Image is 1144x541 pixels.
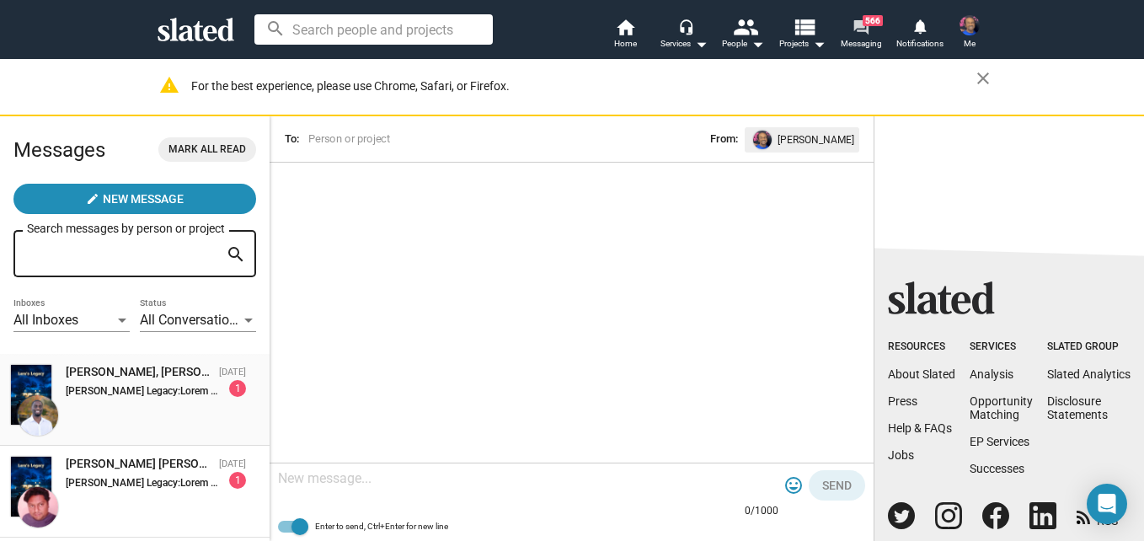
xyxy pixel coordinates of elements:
[970,367,1013,381] a: Analysis
[13,312,78,328] span: All Inboxes
[831,17,890,54] a: 566Messaging
[226,242,246,268] mat-icon: search
[822,470,852,501] span: Send
[714,17,772,54] button: People
[973,68,993,88] mat-icon: close
[710,130,738,148] span: From:
[888,394,917,408] a: Press
[970,340,1033,354] div: Services
[970,394,1033,421] a: OpportunityMatching
[722,34,764,54] div: People
[747,34,767,54] mat-icon: arrow_drop_down
[219,367,246,378] time: [DATE]
[809,34,829,54] mat-icon: arrow_drop_down
[596,17,655,54] a: Home
[306,131,549,147] input: Person or project
[66,477,180,489] strong: [PERSON_NAME] Legacy:
[1077,503,1118,529] a: RSS
[86,192,99,206] mat-icon: create
[614,34,637,54] span: Home
[888,421,952,435] a: Help & FAQs
[888,340,955,354] div: Resources
[18,395,58,436] img: Andrew Newsome
[1047,340,1131,354] div: Slated Group
[888,367,955,381] a: About Slated
[103,184,184,214] span: New Message
[783,475,804,495] mat-icon: tag_faces
[66,456,212,472] div: Alok Kumar Gahlot, Lara's Legacy
[11,457,51,517] img: Lara's Legacy
[678,19,693,34] mat-icon: headset_mic
[13,184,256,214] button: New Message
[168,141,246,158] span: Mark all read
[853,19,869,35] mat-icon: forum
[229,380,246,397] div: 1
[949,12,990,56] button: Horace WilsonMe
[970,435,1029,448] a: EP Services
[733,14,757,39] mat-icon: people
[911,18,927,34] mat-icon: notifications
[191,75,976,98] div: For the best experience, please use Chrome, Safari, or Firefox.
[691,34,711,54] mat-icon: arrow_drop_down
[970,462,1024,475] a: Successes
[229,472,246,489] div: 1
[753,131,772,149] img: undefined
[792,14,816,39] mat-icon: view_list
[772,17,831,54] button: Projects
[66,385,180,397] strong: [PERSON_NAME] Legacy:
[841,34,882,54] span: Messaging
[964,34,976,54] span: Me
[18,487,58,528] img: Alok Kumar Gahlot
[779,34,826,54] span: Projects
[896,34,944,54] span: Notifications
[1087,484,1127,524] div: Open Intercom Messenger
[660,34,708,54] div: Services
[219,458,246,469] time: [DATE]
[1047,367,1131,381] a: Slated Analytics
[159,75,179,95] mat-icon: warning
[960,15,980,35] img: Horace Wilson
[1047,394,1108,421] a: DisclosureStatements
[66,364,212,380] div: Andrew Newsome, Lara's Legacy
[13,130,105,170] h2: Messages
[890,17,949,54] a: Notifications
[809,470,865,501] button: Send
[11,365,51,425] img: Lara's Legacy
[863,15,883,26] span: 566
[655,17,714,54] button: Services
[615,17,635,37] mat-icon: home
[254,14,493,45] input: Search people and projects
[888,448,914,462] a: Jobs
[158,137,256,162] button: Mark all read
[140,312,243,328] span: All Conversations
[315,517,448,537] span: Enter to send, Ctrl+Enter for new line
[285,132,299,145] span: To:
[778,131,854,149] span: [PERSON_NAME]
[745,505,778,518] mat-hint: 0/1000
